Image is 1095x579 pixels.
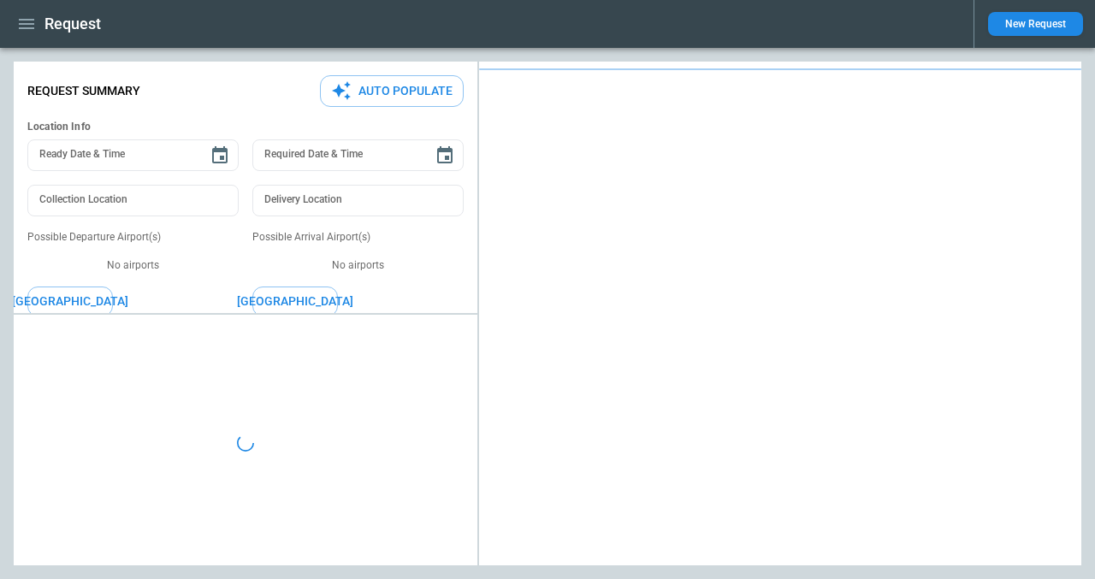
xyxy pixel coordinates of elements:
[27,230,239,245] p: Possible Departure Airport(s)
[44,14,101,34] h1: Request
[252,258,464,273] p: No airports
[988,12,1083,36] button: New Request
[252,230,464,245] p: Possible Arrival Airport(s)
[27,121,464,133] h6: Location Info
[252,287,338,316] button: [GEOGRAPHIC_DATA]
[27,287,113,316] button: [GEOGRAPHIC_DATA]
[320,75,464,107] button: Auto Populate
[203,139,237,173] button: Choose date
[27,258,239,273] p: No airports
[428,139,462,173] button: Choose date
[27,84,140,98] p: Request Summary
